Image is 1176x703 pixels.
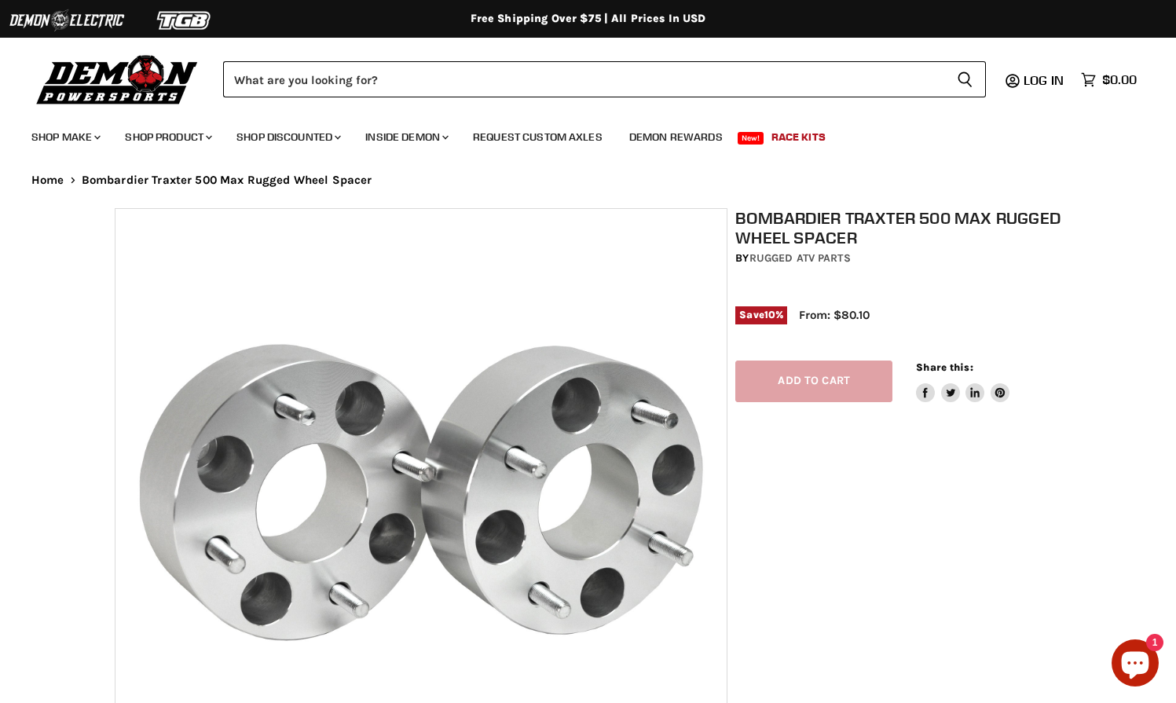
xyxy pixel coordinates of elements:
[944,61,986,97] button: Search
[735,208,1069,247] h1: Bombardier Traxter 500 Max Rugged Wheel Spacer
[8,5,126,35] img: Demon Electric Logo 2
[20,121,110,153] a: Shop Make
[916,361,1009,402] aside: Share this:
[916,361,973,373] span: Share this:
[223,61,944,97] input: Search
[1017,73,1073,87] a: Log in
[82,174,372,187] span: Bombardier Traxter 500 Max Rugged Wheel Spacer
[126,5,244,35] img: TGB Logo 2
[799,308,870,322] span: From: $80.10
[31,174,64,187] a: Home
[20,115,1133,153] ul: Main menu
[354,121,458,153] a: Inside Demon
[764,309,775,320] span: 10
[225,121,350,153] a: Shop Discounted
[735,250,1069,267] div: by
[1102,72,1137,87] span: $0.00
[735,306,787,324] span: Save %
[749,251,851,265] a: Rugged ATV Parts
[461,121,614,153] a: Request Custom Axles
[223,61,986,97] form: Product
[617,121,735,153] a: Demon Rewards
[738,132,764,145] span: New!
[113,121,222,153] a: Shop Product
[1107,639,1163,690] inbox-online-store-chat: Shopify online store chat
[1024,72,1064,88] span: Log in
[760,121,837,153] a: Race Kits
[31,51,203,107] img: Demon Powersports
[1073,68,1145,91] a: $0.00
